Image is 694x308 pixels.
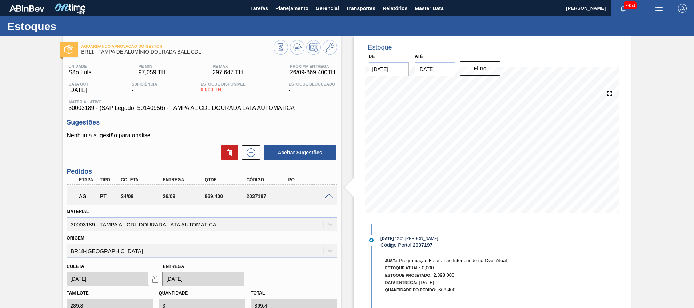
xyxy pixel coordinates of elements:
[67,132,337,139] p: Nenhuma sugestão para análise
[413,242,433,248] strong: 2037197
[274,40,288,55] button: Visão Geral dos Estoques
[203,177,250,182] div: Qtde
[212,64,243,68] span: PE MAX
[286,177,333,182] div: PO
[460,61,500,76] button: Filtro
[415,62,455,76] input: dd/mm/yyyy
[9,5,44,12] img: TNhmsLtSVTkK8tSr43FrP2fwEKptu5GPRR3wAAAABJRU5ErkJggg==
[68,105,335,111] span: 30003189 - (SAP Legado: 50140956) - TAMPA AL CDL DOURADA LATA AUTOMATICA
[385,266,420,270] span: Estoque Atual:
[212,69,243,76] span: 297,647 TH
[139,64,165,68] span: PE MIN
[288,82,335,86] span: Estoque Bloqueado
[77,188,99,204] div: Aguardando Aprovação do Gestor
[67,291,88,296] label: Tam lote
[7,22,136,31] h1: Estoques
[81,44,273,48] span: Aguardando Aprovação do Gestor
[98,177,120,182] div: Tipo
[119,177,166,182] div: Coleta
[264,145,336,160] button: Aceitar Sugestões
[678,4,687,13] img: Logout
[217,145,238,160] div: Excluir Sugestões
[404,236,438,241] span: : [PERSON_NAME]
[415,54,423,59] label: Até
[385,288,437,292] span: Quantidade do Pedido:
[67,272,148,286] input: dd/mm/yyyy
[98,193,120,199] div: Pedido de Transferência
[132,82,157,86] span: Suficiência
[200,87,245,92] span: 0,000 TH
[287,82,337,94] div: -
[68,87,88,94] span: [DATE]
[139,69,165,76] span: 97,059 TH
[151,275,160,283] img: locked
[275,4,308,13] span: Planejamento
[383,4,407,13] span: Relatórios
[369,238,374,242] img: atual
[422,265,434,271] span: 0,000
[611,3,635,13] button: Notificações
[159,291,188,296] label: Quantidade
[67,168,337,175] h3: Pedidos
[655,4,663,13] img: userActions
[415,4,443,13] span: Master Data
[290,40,304,55] button: Atualizar Gráfico
[251,291,265,296] label: Total
[323,40,337,55] button: Ir ao Master Data / Geral
[419,280,434,285] span: [DATE]
[260,145,337,161] div: Aceitar Sugestões
[369,62,409,76] input: dd/mm/yyyy
[369,54,375,59] label: De
[290,69,335,76] span: 26/09 - 869,400 TH
[438,287,455,292] span: 869,400
[200,82,245,86] span: Estoque Disponível
[385,280,418,285] span: Data Entrega:
[67,264,84,269] label: Coleta
[238,145,260,160] div: Nova sugestão
[316,4,339,13] span: Gerencial
[380,236,394,241] span: [DATE]
[130,82,159,94] div: -
[67,236,84,241] label: Origem
[77,177,99,182] div: Etapa
[380,242,553,248] div: Código Portal:
[244,177,291,182] div: Código
[68,100,335,104] span: Material ativo
[79,193,97,199] p: AG
[119,193,166,199] div: 24/09/2025
[163,264,184,269] label: Entrega
[64,45,73,54] img: Ícone
[250,4,268,13] span: Tarefas
[385,258,398,263] span: Just.:
[346,4,375,13] span: Transportes
[81,49,273,55] span: BR11 - TAMPA DE ALUMÍNIO DOURADA BALL CDL
[433,272,454,278] span: 2.898,000
[68,69,91,76] span: São Luís
[306,40,321,55] button: Programar Estoque
[624,1,637,9] span: 2450
[67,209,89,214] label: Material
[368,44,392,51] div: Estoque
[68,82,88,86] span: Data out
[161,177,208,182] div: Entrega
[161,193,208,199] div: 26/09/2025
[67,119,337,126] h3: Sugestões
[163,272,244,286] input: dd/mm/yyyy
[68,64,91,68] span: Unidade
[148,272,163,286] button: locked
[203,193,250,199] div: 869,400
[394,237,404,241] span: - 12:01
[399,258,507,263] span: Programação Futura não Interferindo no Over Atual
[244,193,291,199] div: 2037197
[290,64,335,68] span: Próxima Entrega
[385,273,432,277] span: Estoque Projetado:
